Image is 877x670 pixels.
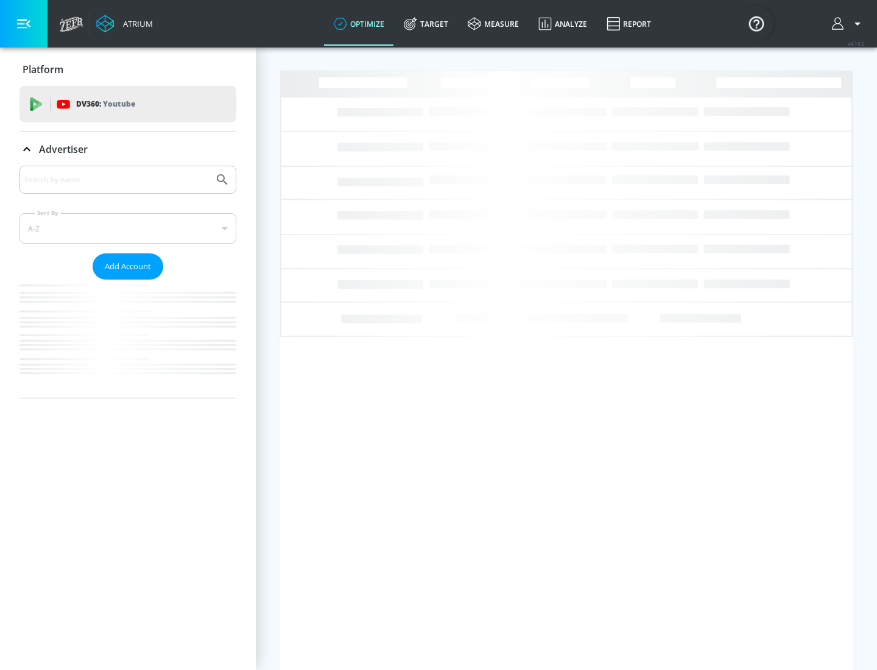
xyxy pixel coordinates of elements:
label: Sort By [35,209,61,217]
a: optimize [324,2,394,46]
a: Atrium [96,15,153,33]
div: Atrium [118,18,153,29]
a: Target [394,2,458,46]
div: Advertiser [19,166,236,398]
nav: list of Advertiser [19,280,236,398]
button: Open Resource Center [739,6,773,40]
p: Platform [23,63,63,76]
div: A-Z [19,213,236,244]
p: DV360: [76,97,135,111]
span: Add Account [105,259,151,273]
span: v 4.19.0 [848,40,865,47]
a: Report [597,2,661,46]
a: measure [458,2,529,46]
div: Platform [19,52,236,86]
p: Advertiser [39,143,88,156]
input: Search by name [24,172,209,188]
div: Advertiser [19,132,236,166]
a: Analyze [529,2,597,46]
button: Add Account [93,253,163,280]
div: DV360: Youtube [19,86,236,122]
p: Youtube [103,97,135,110]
